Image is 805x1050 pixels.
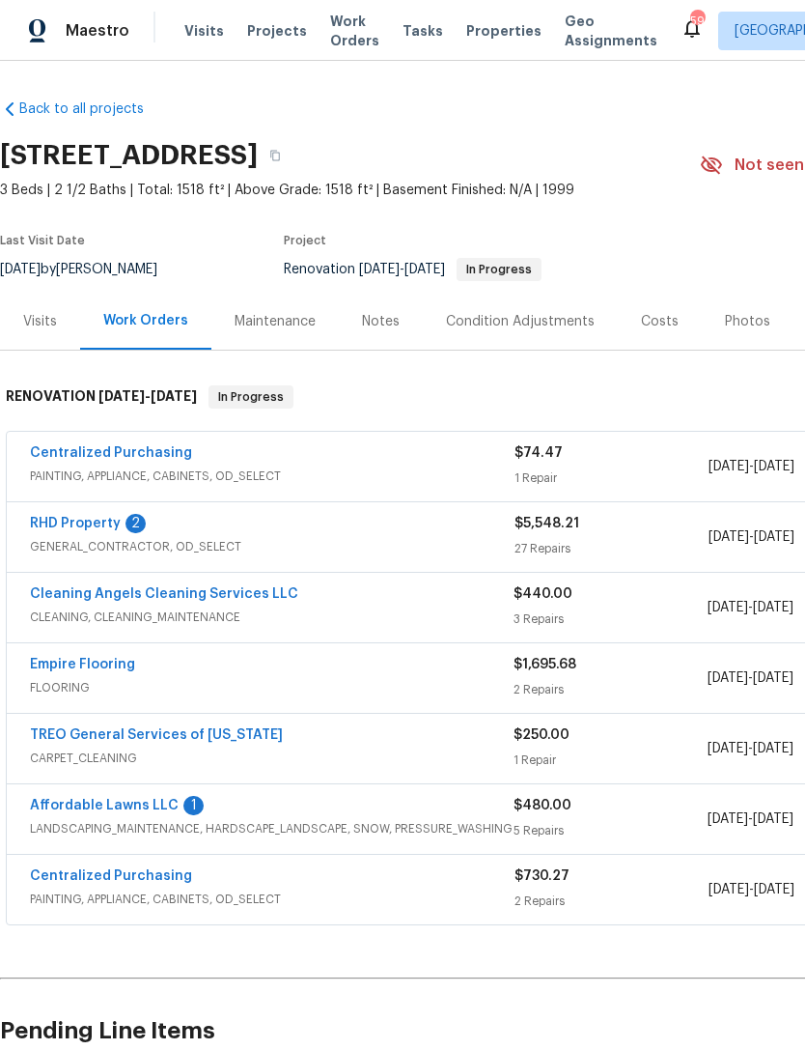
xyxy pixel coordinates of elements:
[30,869,192,883] a: Centralized Purchasing
[30,749,514,768] span: CARPET_CLEANING
[30,517,121,530] a: RHD Property
[402,24,443,38] span: Tasks
[753,742,793,755] span: [DATE]
[466,21,541,41] span: Properties
[362,312,400,331] div: Notes
[725,312,770,331] div: Photos
[708,671,748,685] span: [DATE]
[708,739,793,758] span: -
[30,819,514,838] span: LANDSCAPING_MAINTENANCE, HARDSCAPE_LANDSCAPE, SNOW, PRESSURE_WASHING
[98,389,145,403] span: [DATE]
[98,389,197,403] span: -
[235,312,316,331] div: Maintenance
[514,468,708,488] div: 1 Repair
[754,883,794,896] span: [DATE]
[183,796,204,815] div: 1
[284,235,326,246] span: Project
[30,728,283,742] a: TREO General Services of [US_STATE]
[514,869,569,883] span: $730.27
[708,530,749,544] span: [DATE]
[690,12,704,31] div: 59
[641,312,679,331] div: Costs
[753,812,793,826] span: [DATE]
[708,601,748,614] span: [DATE]
[247,21,307,41] span: Projects
[30,537,514,556] span: GENERAL_CONTRACTOR, OD_SELECT
[30,890,514,909] span: PAINTING, APPLIANCE, CABINETS, OD_SELECT
[708,457,794,476] span: -
[754,460,794,473] span: [DATE]
[565,12,657,50] span: Geo Assignments
[30,446,192,460] a: Centralized Purchasing
[125,514,146,533] div: 2
[446,312,595,331] div: Condition Adjustments
[103,311,188,330] div: Work Orders
[514,680,707,699] div: 2 Repairs
[30,467,514,486] span: PAINTING, APPLIANCE, CABINETS, OD_SELECT
[359,263,445,276] span: -
[514,751,707,770] div: 1 Repair
[708,527,794,547] span: -
[514,728,569,742] span: $250.00
[514,539,708,558] div: 27 Repairs
[754,530,794,544] span: [DATE]
[708,883,749,896] span: [DATE]
[708,598,793,617] span: -
[359,263,400,276] span: [DATE]
[284,263,541,276] span: Renovation
[30,799,179,812] a: Affordable Lawns LLC
[708,460,749,473] span: [DATE]
[514,610,707,629] div: 3 Repairs
[708,812,748,826] span: [DATE]
[30,608,514,627] span: CLEANING, CLEANING_MAINTENANCE
[330,12,379,50] span: Work Orders
[514,658,576,671] span: $1,695.68
[151,389,197,403] span: [DATE]
[458,264,540,275] span: In Progress
[404,263,445,276] span: [DATE]
[184,21,224,41] span: Visits
[708,742,748,755] span: [DATE]
[753,671,793,685] span: [DATE]
[30,658,135,671] a: Empire Flooring
[514,799,571,812] span: $480.00
[708,880,794,899] span: -
[23,312,57,331] div: Visits
[6,385,197,409] h6: RENOVATION
[708,668,793,688] span: -
[30,587,298,601] a: Cleaning Angels Cleaning Services LLC
[514,446,563,460] span: $74.47
[514,517,579,530] span: $5,548.21
[514,821,707,840] div: 5 Repairs
[708,809,793,829] span: -
[514,587,572,601] span: $440.00
[30,678,514,697] span: FLOORING
[753,601,793,614] span: [DATE]
[258,138,292,173] button: Copy Address
[210,387,291,407] span: In Progress
[514,892,708,911] div: 2 Repairs
[66,21,129,41] span: Maestro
